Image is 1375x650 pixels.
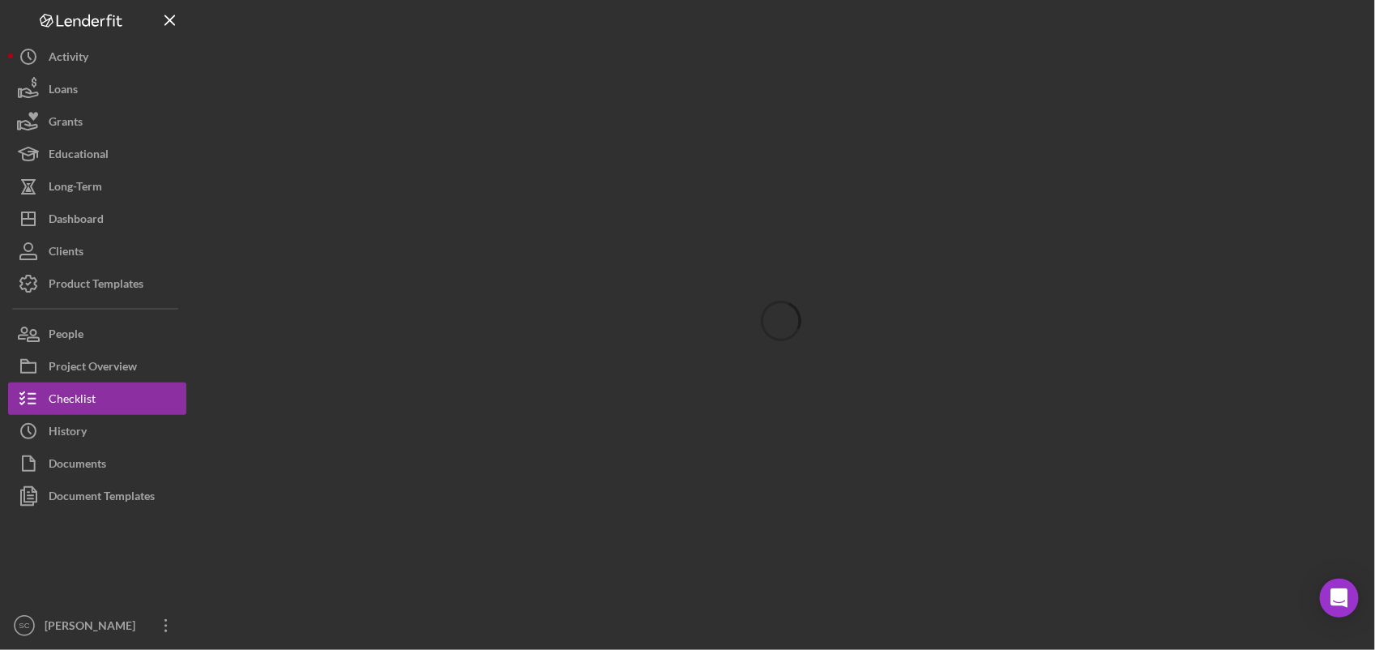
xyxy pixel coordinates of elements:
[8,415,186,447] button: History
[8,170,186,203] button: Long-Term
[8,480,186,512] button: Document Templates
[49,235,83,272] div: Clients
[8,318,186,350] button: People
[8,235,186,267] button: Clients
[49,480,155,516] div: Document Templates
[8,138,186,170] button: Educational
[49,138,109,174] div: Educational
[19,622,29,631] text: SC
[8,609,186,642] button: SC[PERSON_NAME]
[8,203,186,235] button: Dashboard
[49,41,88,77] div: Activity
[49,267,143,304] div: Product Templates
[8,41,186,73] button: Activity
[8,105,186,138] button: Grants
[49,105,83,142] div: Grants
[49,447,106,484] div: Documents
[8,447,186,480] button: Documents
[49,203,104,239] div: Dashboard
[49,350,137,387] div: Project Overview
[49,318,83,354] div: People
[41,609,146,646] div: [PERSON_NAME]
[1320,579,1359,618] div: Open Intercom Messenger
[8,73,186,105] button: Loans
[49,383,96,419] div: Checklist
[8,383,186,415] button: Checklist
[49,73,78,109] div: Loans
[8,350,186,383] button: Project Overview
[8,267,186,300] button: Product Templates
[49,415,87,451] div: History
[49,170,102,207] div: Long-Term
